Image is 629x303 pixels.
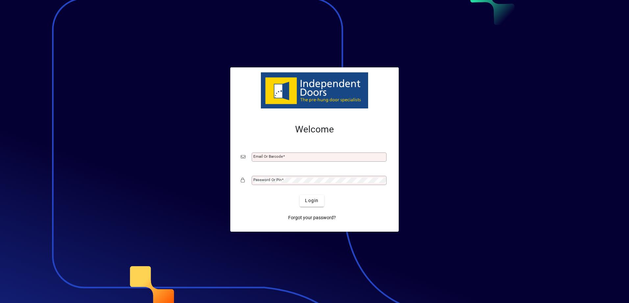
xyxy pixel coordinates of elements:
span: Login [305,197,318,204]
button: Login [300,195,324,207]
mat-label: Email or Barcode [253,154,283,159]
mat-label: Password or Pin [253,177,282,182]
h2: Welcome [241,124,388,135]
span: Forgot your password? [288,214,336,221]
a: Forgot your password? [286,212,339,224]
